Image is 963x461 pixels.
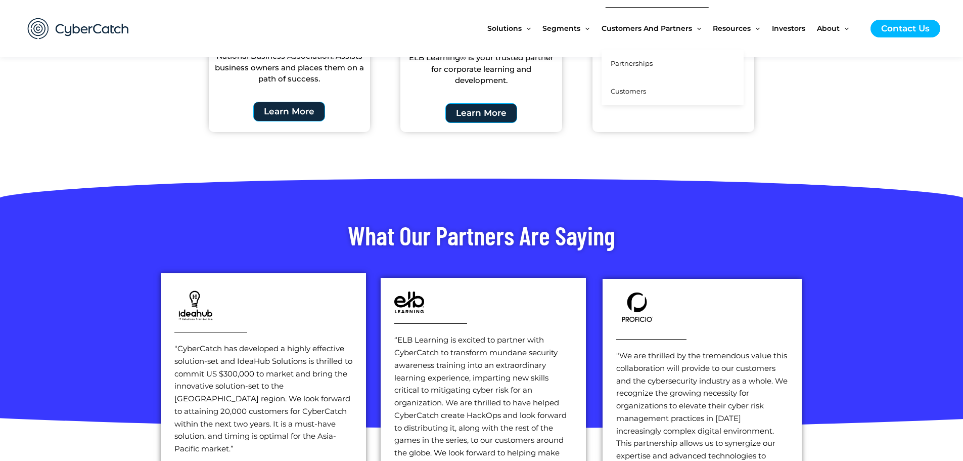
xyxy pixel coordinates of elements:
span: Menu Toggle [692,7,701,50]
span: Customers and Partners [602,7,692,50]
a: Contact Us [870,20,940,37]
span: Customers [611,87,646,95]
span: Menu Toggle [580,7,589,50]
span: Partnerships [611,59,653,67]
span: Learn More [456,109,507,117]
span: Menu Toggle [522,7,531,50]
span: Segments [542,7,580,50]
img: CyberCatch [18,8,139,50]
span: Investors [772,7,805,50]
a: Investors [772,7,817,50]
span: About [817,7,840,50]
span: Resources [713,7,751,50]
h2: ELB Learning® is your trusted partner for corporate learning and development. [405,52,557,87]
h2: National Business Association. Assists business owners and places them on a path of success. [214,51,365,85]
h2: What Our Partners Are Saying [199,219,765,252]
a: Learn More [253,102,325,121]
nav: Site Navigation: New Main Menu [487,7,860,50]
h2: IdeaHub IT Solutions Provider, Inc. offers specialized IT services. [598,56,749,78]
span: Solutions [487,7,522,50]
a: Partnerships [602,50,744,77]
span: Menu Toggle [751,7,760,50]
a: Learn More [445,103,517,123]
span: Learn More [264,107,314,116]
span: Menu Toggle [840,7,849,50]
a: Customers [602,77,744,105]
